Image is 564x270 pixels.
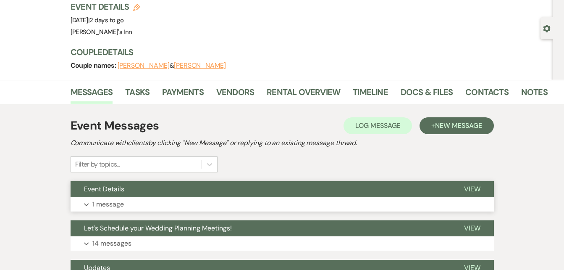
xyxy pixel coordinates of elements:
span: View [464,224,480,233]
span: | [88,16,124,24]
span: [PERSON_NAME]'s Inn [71,28,132,36]
span: New Message [435,121,482,130]
a: Tasks [125,85,150,104]
span: [DATE] [71,16,124,24]
button: Log Message [344,117,412,134]
h2: Communicate with clients by clicking "New Message" or replying to an existing message thread. [71,138,494,148]
a: Rental Overview [267,85,340,104]
a: Contacts [465,85,509,104]
a: Timeline [353,85,388,104]
span: Log Message [355,121,400,130]
p: 14 messages [92,238,131,249]
a: Notes [521,85,548,104]
a: Vendors [216,85,254,104]
p: 1 message [92,199,124,210]
button: [PERSON_NAME] [174,62,226,69]
span: Couple names: [71,61,118,70]
button: View [451,220,494,236]
button: Event Details [71,181,451,197]
a: Payments [162,85,204,104]
button: 14 messages [71,236,494,251]
button: [PERSON_NAME] [118,62,170,69]
a: Messages [71,85,113,104]
h3: Event Details [71,1,140,13]
button: View [451,181,494,197]
button: 1 message [71,197,494,212]
button: +New Message [420,117,493,134]
a: Docs & Files [401,85,453,104]
span: View [464,185,480,193]
span: Let's Schedule your Wedding Planning Meetings! [84,224,232,233]
h1: Event Messages [71,117,159,135]
div: Filter by topics... [75,159,120,169]
span: Event Details [84,185,124,193]
span: & [118,61,226,70]
button: Open lead details [543,24,551,32]
h3: Couple Details [71,46,541,58]
button: Let's Schedule your Wedding Planning Meetings! [71,220,451,236]
span: 2 days to go [89,16,123,24]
